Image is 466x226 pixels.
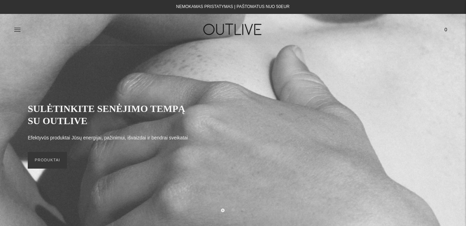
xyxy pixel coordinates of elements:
[440,22,452,37] a: 0
[242,208,245,211] button: Move carousel to slide 3
[190,17,277,41] img: OUTLIVE
[28,103,194,127] h2: SULĖTINKITE SENĖJIMO TEMPĄ SU OUTLIVE
[221,209,224,212] button: Move carousel to slide 1
[28,134,188,142] p: Efektyvūs produktai Jūsų energijai, pažinimui, išvaizdai ir bendrai sveikatai
[231,208,235,211] button: Move carousel to slide 2
[176,3,290,11] div: NEMOKAMAS PRISTATYMAS Į PAŠTOMATUS NUO 50EUR
[441,25,451,34] span: 0
[28,152,67,169] a: PRODUKTAI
